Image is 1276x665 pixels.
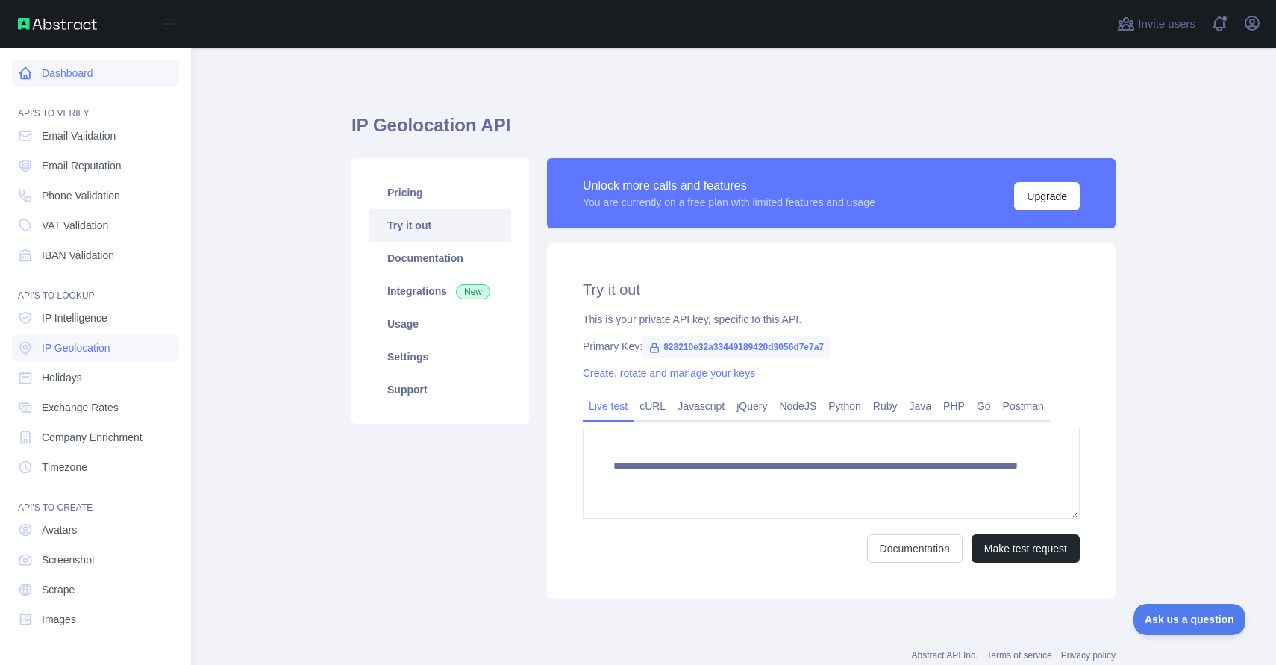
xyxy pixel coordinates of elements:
div: API'S TO LOOKUP [12,272,179,302]
a: Settings [369,340,511,373]
span: Images [42,612,76,627]
a: Support [369,373,511,406]
span: IBAN Validation [42,248,114,263]
a: PHP [937,394,971,418]
span: Scrape [42,582,75,597]
span: IP Geolocation [42,340,110,355]
img: Abstract API [18,18,97,30]
span: Email Reputation [42,158,122,173]
button: Upgrade [1014,182,1080,210]
a: Abstract API Inc. [912,650,978,661]
div: This is your private API key, specific to this API. [583,312,1080,327]
span: Holidays [42,370,82,385]
span: Exchange Rates [42,400,119,415]
a: Python [822,394,867,418]
a: Go [971,394,997,418]
a: Usage [369,307,511,340]
a: IP Geolocation [12,334,179,361]
a: Images [12,606,179,633]
a: Live test [583,394,634,418]
a: Java [904,394,938,418]
a: Javascript [672,394,731,418]
a: Scrape [12,576,179,603]
a: Try it out [369,209,511,242]
a: Terms of service [986,650,1051,661]
span: IP Intelligence [42,310,107,325]
a: jQuery [731,394,773,418]
a: Phone Validation [12,182,179,209]
a: Avatars [12,516,179,543]
a: IBAN Validation [12,242,179,269]
a: Exchange Rates [12,394,179,421]
button: Invite users [1114,12,1198,36]
span: New [456,284,490,299]
a: Create, rotate and manage your keys [583,367,755,379]
button: Make test request [972,534,1080,563]
a: Integrations New [369,275,511,307]
a: Screenshot [12,546,179,573]
a: Email Reputation [12,152,179,179]
a: Documentation [867,534,963,563]
span: 828210e32a33449189420d3056d7e7a7 [642,336,830,358]
a: Dashboard [12,60,179,87]
a: Ruby [867,394,904,418]
h2: Try it out [583,279,1080,300]
a: NodeJS [773,394,822,418]
a: Company Enrichment [12,424,179,451]
span: VAT Validation [42,218,108,233]
a: Privacy policy [1061,650,1116,661]
div: API'S TO VERIFY [12,90,179,119]
h1: IP Geolocation API [351,113,1116,149]
iframe: Toggle Customer Support [1133,604,1246,635]
a: IP Intelligence [12,305,179,331]
span: Company Enrichment [42,430,143,445]
a: Documentation [369,242,511,275]
span: Email Validation [42,128,116,143]
div: Primary Key: [583,339,1080,354]
a: cURL [634,394,672,418]
span: Invite users [1138,16,1195,33]
a: Email Validation [12,122,179,149]
span: Phone Validation [42,188,120,203]
span: Timezone [42,460,87,475]
a: Pricing [369,176,511,209]
a: Timezone [12,454,179,481]
div: You are currently on a free plan with limited features and usage [583,195,875,210]
span: Screenshot [42,552,95,567]
div: API'S TO CREATE [12,484,179,513]
a: Holidays [12,364,179,391]
div: Unlock more calls and features [583,177,875,195]
span: Avatars [42,522,77,537]
a: Postman [997,394,1050,418]
a: VAT Validation [12,212,179,239]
